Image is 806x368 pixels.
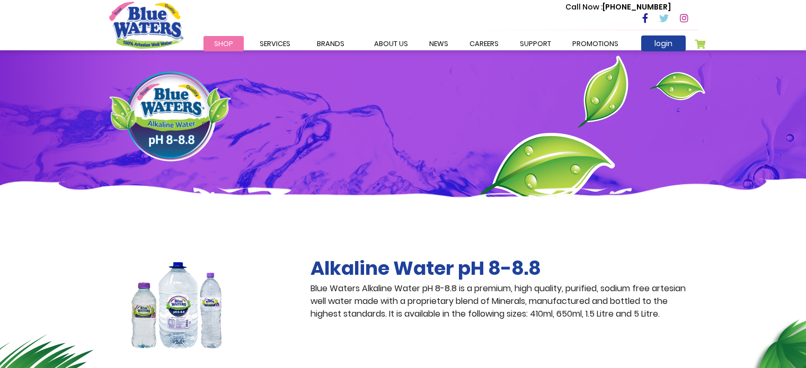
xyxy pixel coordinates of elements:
a: Services [249,36,301,51]
span: Services [260,39,290,49]
a: careers [459,36,509,51]
a: Brands [306,36,355,51]
span: Call Now : [565,2,603,12]
span: Brands [317,39,344,49]
a: support [509,36,562,51]
a: about us [364,36,419,51]
a: login [641,35,686,51]
a: store logo [109,2,183,48]
a: Shop [203,36,244,51]
p: Blue Waters Alkaline Water pH 8-8.8 is a premium, high quality, purified, sodium free artesian we... [311,282,697,320]
span: Shop [214,39,233,49]
p: [PHONE_NUMBER] [565,2,671,13]
h2: Alkaline Water pH 8-8.8 [311,257,697,280]
a: Promotions [562,36,629,51]
a: News [419,36,459,51]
